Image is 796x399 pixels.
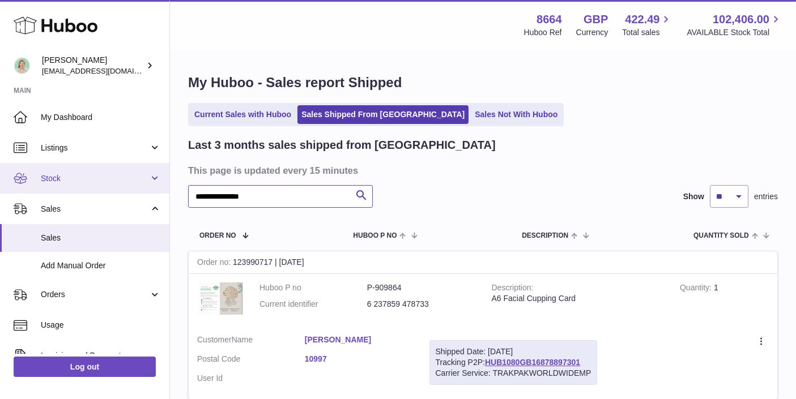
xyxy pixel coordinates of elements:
div: Currency [576,27,608,38]
a: Sales Shipped From [GEOGRAPHIC_DATA] [297,105,469,124]
dt: Huboo P no [259,282,367,293]
span: Customer [197,335,232,344]
span: Add Manual Order [41,260,161,271]
span: Usage [41,320,161,331]
img: 86641701929898.png [197,282,242,315]
span: Quantity Sold [693,232,749,239]
div: [PERSON_NAME] [42,55,144,76]
span: Order No [199,232,236,239]
span: Stock [41,173,149,184]
a: 10997 [305,354,412,364]
span: 422.49 [625,12,659,27]
dt: Current identifier [259,299,367,310]
span: Sales [41,233,161,243]
a: 102,406.00 AVAILABLE Stock Total [687,12,782,38]
strong: GBP [584,12,608,27]
span: Orders [41,289,149,300]
span: My Dashboard [41,112,161,123]
dt: User Id [197,373,305,384]
a: Log out [14,357,156,377]
a: Current Sales with Huboo [190,105,295,124]
a: [PERSON_NAME] [305,334,412,345]
div: Carrier Service: TRAKPAKWORLDWIDEMP [436,368,591,379]
span: Listings [41,143,149,153]
div: 123990717 | [DATE] [189,251,777,274]
strong: Description [492,283,534,295]
span: 102,406.00 [713,12,769,27]
h3: This page is updated every 15 minutes [188,164,775,177]
label: Show [683,191,704,202]
span: AVAILABLE Stock Total [687,27,782,38]
dt: Postal Code [197,354,305,367]
div: A6 Facial Cupping Card [492,293,663,304]
dd: 6 237859 478733 [367,299,475,310]
strong: Order no [197,258,233,269]
span: entries [754,191,778,202]
strong: Quantity [680,283,714,295]
strong: 8664 [537,12,562,27]
a: 422.49 Total sales [622,12,672,38]
div: Shipped Date: [DATE] [436,346,591,357]
span: Sales [41,204,149,214]
span: Huboo P no [353,232,397,239]
dt: Name [197,334,305,348]
div: Tracking P2P: [429,340,598,385]
a: Sales Not With Huboo [471,105,561,124]
dd: P-909864 [367,282,475,293]
span: Description [522,232,568,239]
h2: Last 3 months sales shipped from [GEOGRAPHIC_DATA] [188,138,496,153]
h1: My Huboo - Sales report Shipped [188,74,778,92]
span: Total sales [622,27,672,38]
span: Invoicing and Payments [41,350,149,361]
a: HUB1080GB16878897301 [485,358,580,367]
td: 1 [671,274,777,326]
div: Huboo Ref [524,27,562,38]
img: hello@thefacialcuppingexpert.com [14,57,31,74]
span: [EMAIL_ADDRESS][DOMAIN_NAME] [42,66,167,75]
